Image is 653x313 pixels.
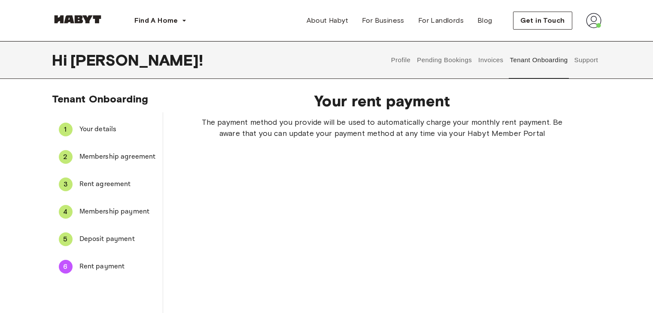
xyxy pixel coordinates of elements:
[509,41,569,79] button: Tenant Onboarding
[362,15,404,26] span: For Business
[59,205,73,219] div: 4
[52,229,163,250] div: 5Deposit payment
[79,124,156,135] span: Your details
[573,41,599,79] button: Support
[59,123,73,136] div: 1
[52,256,163,277] div: 6Rent payment
[355,12,411,29] a: For Business
[52,147,163,167] div: 2Membership agreement
[128,12,194,29] button: Find A Home
[513,12,572,30] button: Get in Touch
[52,93,149,105] span: Tenant Onboarding
[52,202,163,222] div: 4Membership payment
[70,51,203,69] span: [PERSON_NAME] !
[388,41,601,79] div: user profile tabs
[191,117,574,139] span: The payment method you provide will be used to automatically charge your monthly rent payment. Be...
[59,178,73,191] div: 3
[307,15,348,26] span: About Habyt
[59,150,73,164] div: 2
[134,15,178,26] span: Find A Home
[79,179,156,190] span: Rent agreement
[79,152,156,162] span: Membership agreement
[79,234,156,244] span: Deposit payment
[59,260,73,274] div: 6
[52,119,163,140] div: 1Your details
[411,12,471,29] a: For Landlords
[477,15,492,26] span: Blog
[300,12,355,29] a: About Habyt
[79,207,156,217] span: Membership payment
[586,13,601,28] img: avatar
[418,15,464,26] span: For Landlords
[191,92,574,110] span: Your rent payment
[471,12,499,29] a: Blog
[52,15,103,24] img: Habyt
[390,41,412,79] button: Profile
[59,232,73,246] div: 5
[79,262,156,272] span: Rent payment
[52,174,163,195] div: 3Rent agreement
[477,41,504,79] button: Invoices
[52,51,70,69] span: Hi
[520,15,565,26] span: Get in Touch
[416,41,473,79] button: Pending Bookings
